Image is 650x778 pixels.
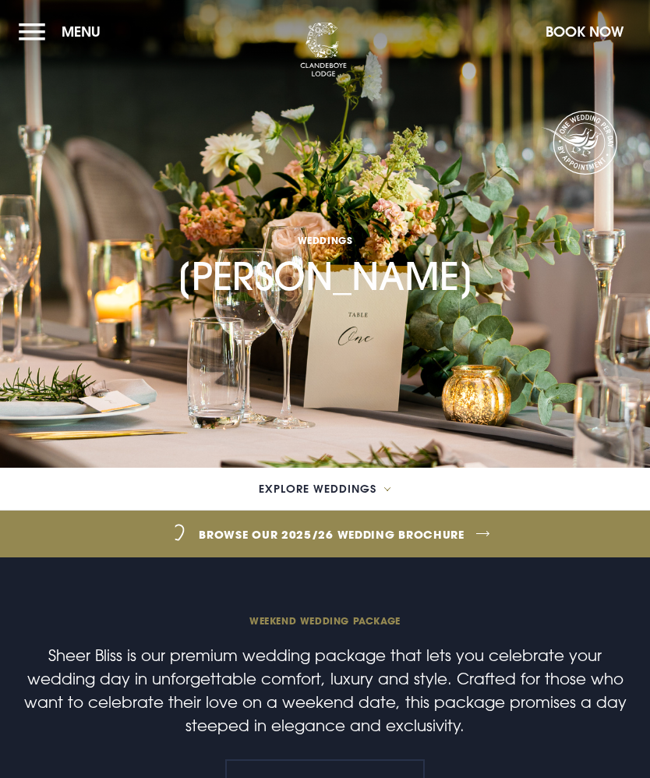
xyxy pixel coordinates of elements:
[62,23,101,41] span: Menu
[176,234,475,246] span: Weddings
[19,643,631,737] p: Sheer Bliss is our premium wedding package that lets you celebrate your wedding day in unforgetta...
[538,15,631,48] button: Book Now
[19,614,631,627] span: Weekend wedding package
[259,483,376,494] span: Explore Weddings
[19,15,108,48] button: Menu
[176,138,475,299] h1: [PERSON_NAME]
[300,23,347,77] img: Clandeboye Lodge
